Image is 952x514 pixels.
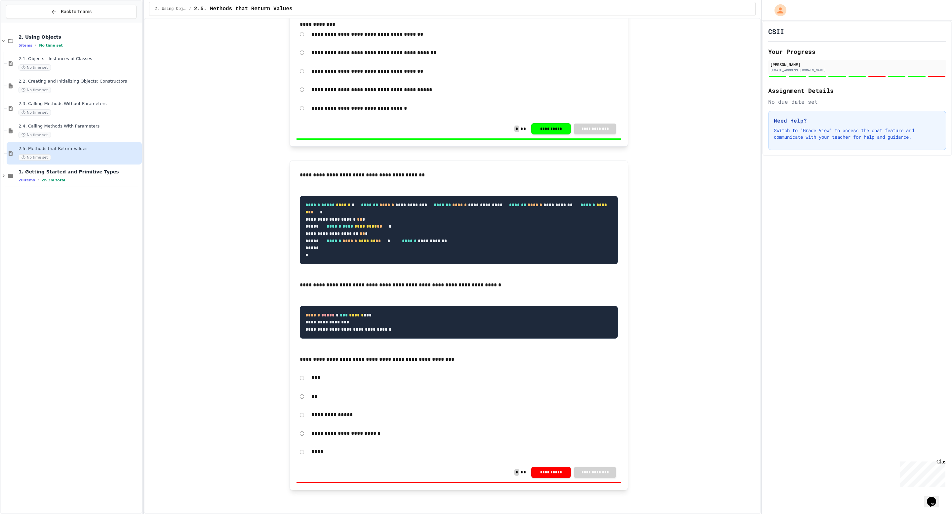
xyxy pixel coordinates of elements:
span: No time set [39,43,63,48]
span: 2. Using Objects [155,6,186,12]
span: • [35,43,36,48]
iframe: chat widget [897,459,945,487]
span: 2. Using Objects [19,34,140,40]
span: No time set [19,64,51,71]
div: My Account [768,3,788,18]
span: 2.2. Creating and Initializing Objects: Constructors [19,79,140,84]
span: No time set [19,87,51,93]
span: 2.5. Methods that Return Values [19,146,140,152]
iframe: chat widget [924,488,945,507]
span: No time set [19,132,51,138]
span: No time set [19,109,51,116]
div: [PERSON_NAME] [770,61,944,67]
p: Switch to "Grade View" to access the chat feature and communicate with your teacher for help and ... [774,127,940,140]
div: No due date set [768,98,946,106]
div: Chat with us now!Close [3,3,46,42]
span: / [189,6,191,12]
span: No time set [19,154,51,161]
span: 2.1. Objects - Instances of Classes [19,56,140,62]
span: 5 items [19,43,32,48]
h3: Need Help? [774,117,940,125]
h2: Your Progress [768,47,946,56]
span: 2h 3m total [42,178,65,182]
h2: Assignment Details [768,86,946,95]
span: 20 items [19,178,35,182]
span: • [38,177,39,183]
span: 1. Getting Started and Primitive Types [19,169,140,175]
span: 2.3. Calling Methods Without Parameters [19,101,140,107]
span: Back to Teams [61,8,92,15]
span: 2.4. Calling Methods With Parameters [19,124,140,129]
span: 2.5. Methods that Return Values [194,5,293,13]
div: [EMAIL_ADDRESS][DOMAIN_NAME] [770,68,944,73]
h1: CSII [768,27,784,36]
